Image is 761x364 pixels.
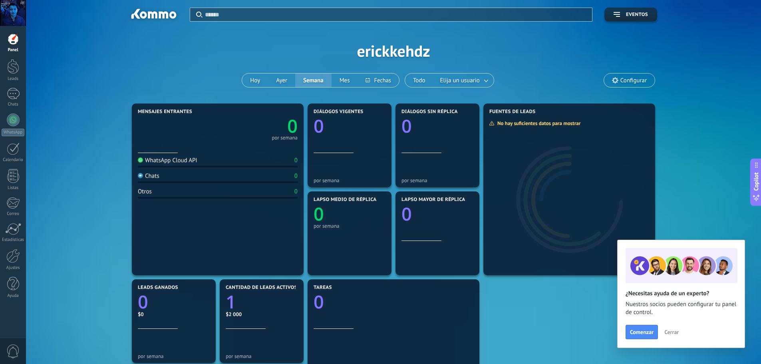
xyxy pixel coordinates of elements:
[2,48,25,53] div: Panel
[287,114,298,138] text: 0
[2,185,25,191] div: Listas
[138,285,178,290] span: Leads ganados
[626,12,648,18] span: Eventos
[314,177,385,183] div: por semana
[138,188,152,195] div: Otros
[138,173,143,178] img: Chats
[401,109,458,115] span: Diálogos sin réplica
[752,172,760,191] span: Copilot
[2,129,24,136] div: WhatsApp
[242,74,268,87] button: Hoy
[626,290,737,297] h2: ¿Necesitas ayuda de un experto?
[2,76,25,82] div: Leads
[294,188,298,195] div: 0
[401,114,412,138] text: 0
[314,114,324,138] text: 0
[268,74,295,87] button: Ayer
[138,290,210,314] a: 0
[314,223,385,229] div: por semana
[626,325,658,339] button: Comenzar
[433,74,494,87] button: Elija un usuario
[226,353,298,359] div: por semana
[218,114,298,138] a: 0
[314,290,473,314] a: 0
[138,172,159,180] div: Chats
[401,202,412,226] text: 0
[272,136,298,140] div: por semana
[358,74,399,87] button: Fechas
[2,293,25,298] div: Ayuda
[664,329,679,335] span: Cerrar
[138,157,143,163] img: WhatsApp Cloud API
[401,197,465,203] span: Lapso mayor de réplica
[405,74,433,87] button: Todo
[2,102,25,107] div: Chats
[314,197,377,203] span: Lapso medio de réplica
[138,353,210,359] div: por semana
[226,311,298,318] div: $2 000
[226,290,298,314] a: 1
[489,120,586,127] div: No hay suficientes datos para mostrar
[226,290,236,314] text: 1
[314,202,324,226] text: 0
[314,290,324,314] text: 0
[401,177,473,183] div: por semana
[2,265,25,271] div: Ajustes
[2,157,25,163] div: Calendario
[630,329,654,335] span: Comenzar
[661,326,682,338] button: Cerrar
[294,157,298,164] div: 0
[138,157,197,164] div: WhatsApp Cloud API
[314,109,364,115] span: Diálogos vigentes
[439,75,481,86] span: Elija un usuario
[332,74,358,87] button: Mes
[314,285,332,290] span: Tareas
[2,237,25,243] div: Estadísticas
[138,109,192,115] span: Mensajes entrantes
[226,285,297,290] span: Cantidad de leads activos
[489,109,536,115] span: Fuentes de leads
[620,77,647,84] span: Configurar
[295,74,332,87] button: Semana
[138,290,148,314] text: 0
[2,211,25,217] div: Correo
[294,172,298,180] div: 0
[626,300,737,316] span: Nuestros socios pueden configurar tu panel de control.
[604,8,657,22] button: Eventos
[138,311,210,318] div: $0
